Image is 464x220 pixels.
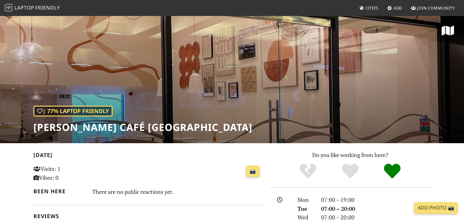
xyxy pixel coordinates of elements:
[33,164,105,182] p: Visits: 1 Vibes: 0
[35,4,60,11] span: Friendly
[417,5,455,11] span: Join Community
[371,163,413,180] div: Definitely!
[408,2,457,14] a: Join Community
[33,121,252,133] h1: [PERSON_NAME] Café [GEOGRAPHIC_DATA]
[5,3,60,14] a: LaptopFriendly LaptopFriendly
[329,163,371,180] div: Yes
[294,195,317,204] div: Mon
[270,151,431,159] p: Do you like working from here?
[33,188,85,194] h2: Been here
[294,204,317,213] div: Tue
[317,204,435,213] div: 07:00 – 20:00
[366,5,378,11] span: Cities
[357,2,381,14] a: Cities
[393,5,402,11] span: Add
[385,2,405,14] a: Add
[92,187,262,197] div: There are no public reactions yet.
[5,4,12,11] img: LaptopFriendly
[414,202,458,214] a: Add Photo 📸
[33,152,262,161] h2: [DATE]
[33,213,262,219] h2: Reviews
[287,163,329,180] div: No
[317,195,435,204] div: 07:00 – 19:00
[33,106,113,116] div: | 77% Laptop Friendly
[246,166,259,177] a: 📸
[14,4,34,11] span: Laptop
